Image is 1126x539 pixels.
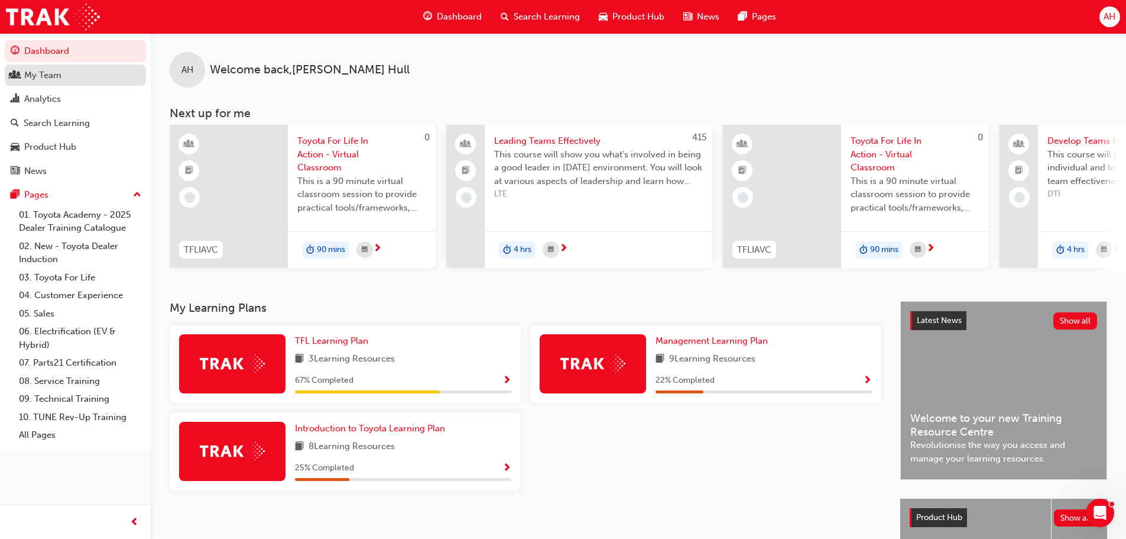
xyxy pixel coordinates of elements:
span: chart-icon [11,94,20,105]
span: Welcome to your new Training Resource Centre [910,412,1097,438]
a: All Pages [14,426,146,444]
div: Analytics [24,92,61,106]
a: Search Learning [5,112,146,134]
span: This is a 90 minute virtual classroom session to provide practical tools/frameworks, behaviours a... [297,175,426,215]
a: 07. Parts21 Certification [14,354,146,372]
div: Pages [24,188,48,202]
span: This course will show you what's involved in being a good leader in [DATE] environment. You will ... [494,148,703,188]
span: 415 [692,132,706,143]
span: car-icon [599,9,608,24]
span: Show Progress [502,463,511,474]
a: 06. Electrification (EV & Hybrid) [14,322,146,354]
a: News [5,160,146,182]
a: 08. Service Training [14,372,146,390]
a: 04. Customer Experience [14,286,146,305]
span: guage-icon [11,46,20,57]
span: people-icon [11,70,20,81]
span: News [697,10,719,24]
button: Show Progress [502,461,511,476]
a: pages-iconPages [729,5,786,29]
span: book-icon [295,440,304,454]
a: 05. Sales [14,305,146,323]
img: Trak [200,354,265,373]
a: TFL Learning Plan [295,334,373,348]
a: news-iconNews [674,5,729,29]
span: car-icon [11,142,20,153]
span: Latest News [917,315,962,325]
span: Welcome back , [PERSON_NAME] Hull [210,63,410,77]
div: My Team [24,69,61,82]
span: Toyota For Life In Action - Virtual Classroom [851,134,979,175]
span: book-icon [295,352,304,367]
img: Trak [6,4,100,30]
button: Pages [5,184,146,206]
span: next-icon [559,244,568,254]
span: booktick-icon [462,163,470,179]
img: Trak [560,354,625,373]
span: 9 Learning Resources [669,352,755,367]
span: booktick-icon [1015,163,1023,179]
span: next-icon [1112,244,1121,254]
span: TFL Learning Plan [295,335,368,346]
a: My Team [5,64,146,86]
a: Latest NewsShow allWelcome to your new Training Resource CentreRevolutionise the way you access a... [900,301,1107,480]
span: guage-icon [423,9,432,24]
a: 415Leading Teams EffectivelyThis course will show you what's involved in being a good leader in [... [446,125,712,268]
span: learningResourceType_INSTRUCTOR_LED-icon [738,137,747,152]
span: 8 Learning Resources [309,440,395,454]
span: Product Hub [612,10,664,24]
a: 10. TUNE Rev-Up Training [14,408,146,427]
span: TFLIAVC [184,243,218,257]
span: Management Learning Plan [656,335,768,346]
span: Search Learning [514,10,580,24]
button: Show all [1053,312,1098,330]
div: Product Hub [24,140,76,154]
iframe: Intercom live chat [1086,499,1114,527]
span: news-icon [11,166,20,177]
span: 3 Learning Resources [309,352,395,367]
a: 02. New - Toyota Dealer Induction [14,237,146,269]
span: prev-icon [130,515,139,530]
span: people-icon [1015,137,1023,152]
span: 0 [424,132,430,143]
a: search-iconSearch Learning [491,5,589,29]
span: pages-icon [738,9,747,24]
span: Product Hub [916,512,962,522]
span: duration-icon [1056,243,1065,258]
h3: My Learning Plans [170,301,881,315]
span: LTE [494,188,703,201]
span: duration-icon [503,243,511,258]
a: car-iconProduct Hub [589,5,674,29]
a: Latest NewsShow all [910,311,1097,330]
span: search-icon [501,9,509,24]
span: learningRecordVerb_NONE-icon [1014,192,1025,203]
a: 01. Toyota Academy - 2025 Dealer Training Catalogue [14,206,146,237]
span: 4 hrs [1067,243,1085,257]
span: learningRecordVerb_NONE-icon [184,192,195,203]
a: Analytics [5,88,146,110]
span: Revolutionise the way you access and manage your learning resources. [910,438,1097,465]
span: 90 mins [870,243,898,257]
span: Show Progress [502,376,511,386]
span: 90 mins [317,243,345,257]
span: up-icon [133,188,141,203]
span: 4 hrs [514,243,531,257]
div: Search Learning [24,117,90,130]
a: 0TFLIAVCToyota For Life In Action - Virtual ClassroomThis is a 90 minute virtual classroom sessio... [723,125,989,268]
span: people-icon [462,137,470,152]
span: news-icon [683,9,692,24]
span: Toyota For Life In Action - Virtual Classroom [297,134,426,175]
span: pages-icon [11,190,20,201]
span: Show Progress [863,376,872,386]
a: 03. Toyota For Life [14,269,146,287]
a: Introduction to Toyota Learning Plan [295,422,450,435]
span: Dashboard [437,10,482,24]
button: DashboardMy TeamAnalyticsSearch LearningProduct HubNews [5,38,146,184]
span: AH [1104,10,1115,24]
span: next-icon [373,244,382,254]
a: Product Hub [5,136,146,158]
a: Management Learning Plan [656,334,773,348]
span: AH [181,63,193,77]
span: book-icon [656,352,664,367]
